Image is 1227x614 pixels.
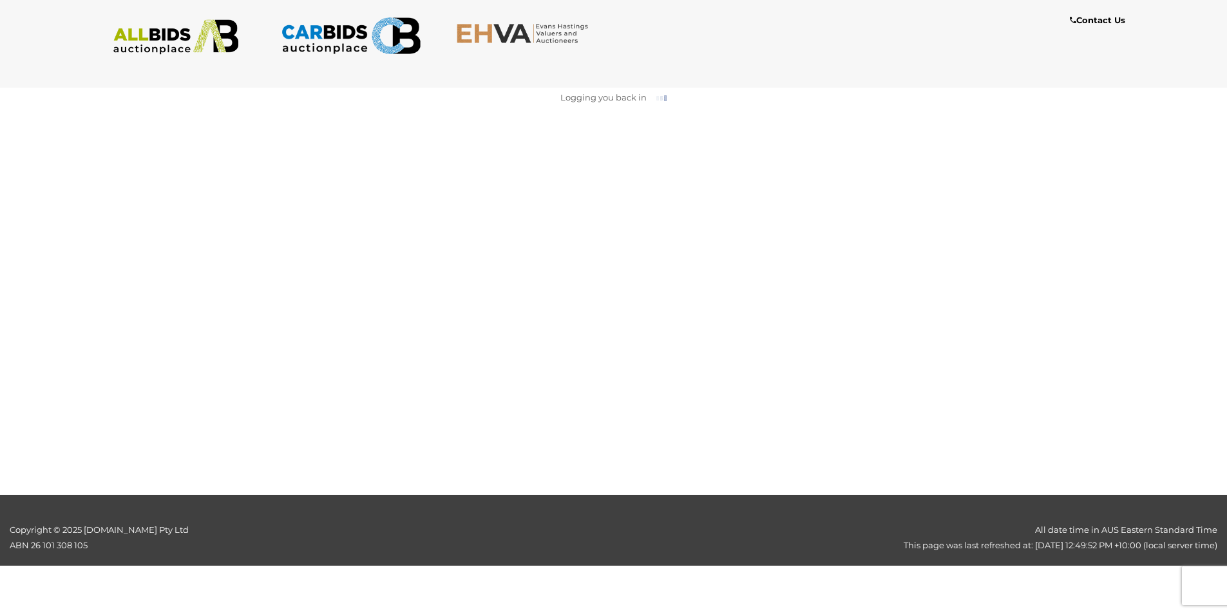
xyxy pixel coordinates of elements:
b: Contact Us [1070,15,1125,25]
img: CARBIDS.com.au [281,13,421,59]
img: small-loading.gif [656,95,667,102]
div: All date time in AUS Eastern Standard Time This page was last refreshed at: [DATE] 12:49:52 PM +1... [307,523,1227,553]
img: ALLBIDS.com.au [106,19,246,55]
a: Contact Us [1070,13,1128,28]
img: EHVA.com.au [456,23,596,44]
